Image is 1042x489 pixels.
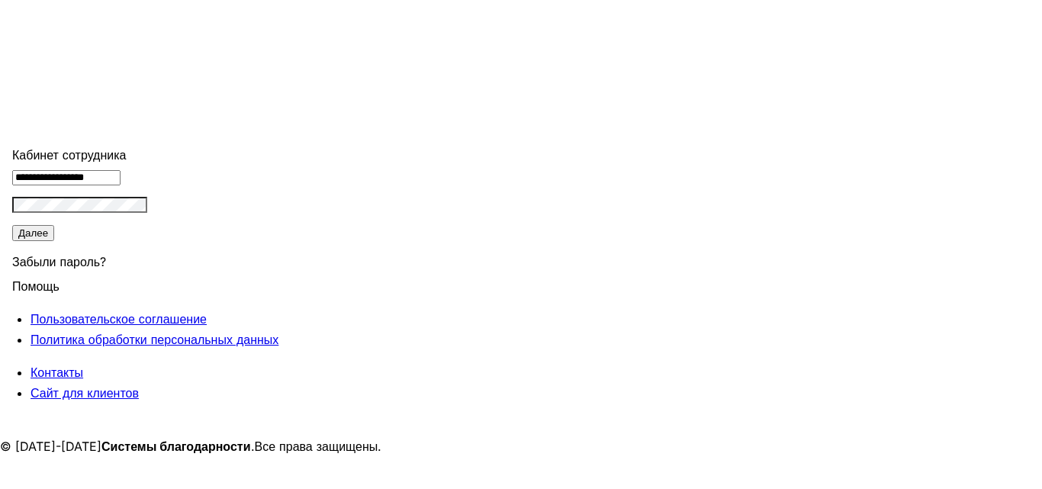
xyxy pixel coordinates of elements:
strong: Системы благодарности [101,439,251,454]
a: Сайт для клиентов [31,385,139,401]
div: Кабинет сотрудника [12,145,331,166]
button: Далее [12,225,54,241]
span: Все права защищены. [255,439,382,454]
a: Политика обработки персональных данных [31,332,278,347]
a: Контакты [31,365,83,380]
a: Пользовательское соглашение [31,311,207,327]
span: Помощь [12,269,59,294]
div: Забыли пароль? [12,243,331,276]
